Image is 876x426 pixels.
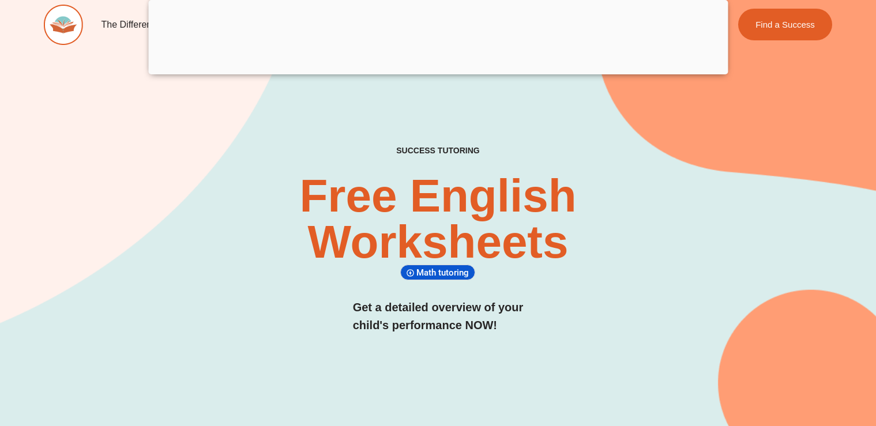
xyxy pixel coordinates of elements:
h4: SUCCESS TUTORING​ [321,146,555,156]
nav: Menu [95,12,582,38]
div: Math tutoring [400,265,475,280]
span: Math tutoring [416,267,472,278]
a: The Difference [95,12,181,38]
h2: Free English Worksheets​ [178,173,698,265]
span: Find a Success [756,20,815,29]
h3: Get a detailed overview of your child's performance NOW! [353,299,524,334]
a: Find a Success [739,9,833,40]
iframe: Chat Widget [684,296,876,426]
